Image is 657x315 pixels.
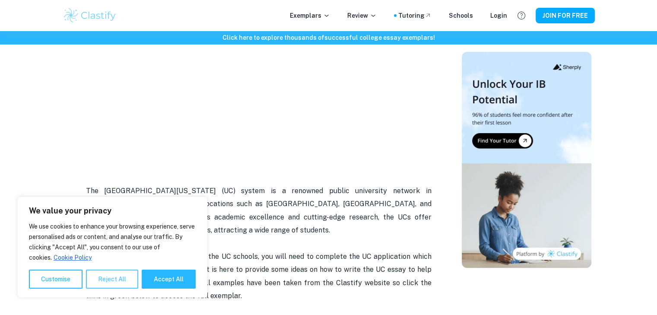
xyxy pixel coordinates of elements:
[449,11,473,20] a: Schools
[86,185,432,237] p: The [GEOGRAPHIC_DATA][US_STATE] (UC) system is a renowned public university network in [US_STATE]...
[142,270,196,289] button: Accept All
[290,11,330,20] p: Exemplars
[53,254,92,261] a: Cookie Policy
[2,33,655,42] h6: Click here to explore thousands of successful college essay exemplars !
[17,197,207,298] div: We value your privacy
[347,11,377,20] p: Review
[398,11,432,20] a: Tutoring
[86,270,138,289] button: Reject All
[490,11,507,20] a: Login
[29,221,196,263] p: We use cookies to enhance your browsing experience, serve personalised ads or content, and analys...
[462,52,591,268] img: Thumbnail
[63,7,117,24] img: Clastify logo
[514,8,529,23] button: Help and Feedback
[86,250,432,303] p: If you are looking to apply to any of the UC schools, you will need to complete the UC applicatio...
[29,270,83,289] button: Customise
[29,206,196,216] p: We value your privacy
[536,8,595,23] button: JOIN FOR FREE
